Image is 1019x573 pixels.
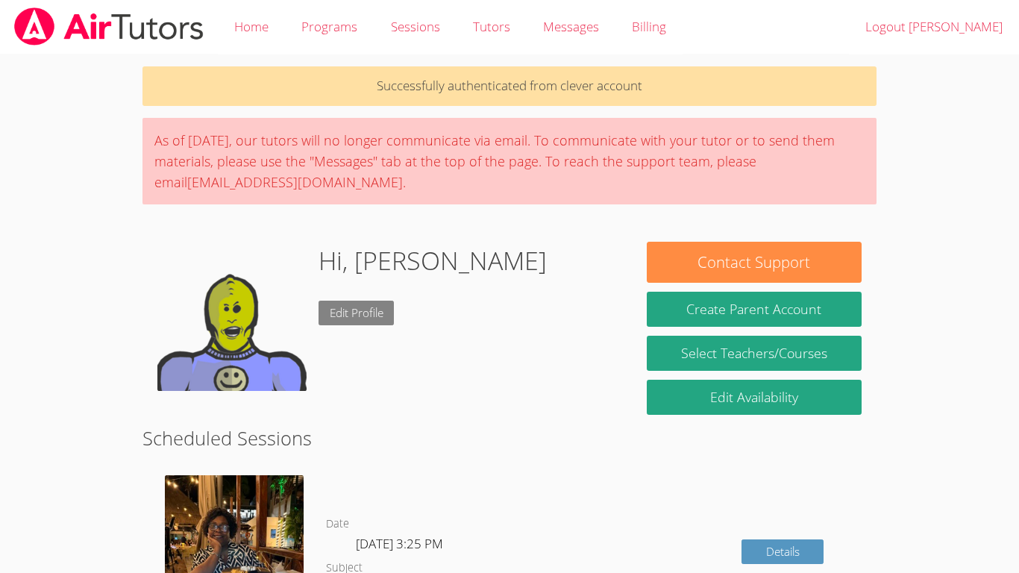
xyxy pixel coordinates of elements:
button: Create Parent Account [647,292,862,327]
a: Edit Availability [647,380,862,415]
a: Details [741,539,824,564]
span: Messages [543,18,599,35]
span: [DATE] 3:25 PM [356,535,443,552]
a: Select Teachers/Courses [647,336,862,371]
h1: Hi, [PERSON_NAME] [319,242,547,280]
dt: Date [326,515,349,533]
h2: Scheduled Sessions [142,424,877,452]
p: Successfully authenticated from clever account [142,66,877,106]
a: Edit Profile [319,301,395,325]
img: default.png [157,242,307,391]
img: airtutors_banner-c4298cdbf04f3fff15de1276eac7730deb9818008684d7c2e4769d2f7ddbe033.png [13,7,205,46]
div: As of [DATE], our tutors will no longer communicate via email. To communicate with your tutor or ... [142,118,877,204]
button: Contact Support [647,242,862,283]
